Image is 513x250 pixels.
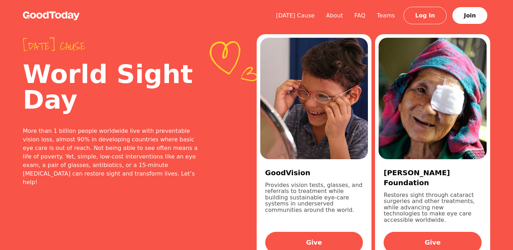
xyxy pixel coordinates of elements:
[379,38,487,159] img: d1c0064b-aeed-43e2-9bb9-f69184e1dce3.jpg
[260,38,368,159] img: 84225a54-186e-4401-a195-1da75c3ee893.jpg
[349,12,371,19] a: FAQ
[404,7,447,24] a: Log In
[23,61,200,113] h2: World Sight Day
[265,168,363,178] h3: GoodVision
[265,182,363,223] p: Provides vision tests, glasses, and referrals to treatment while building sustainable eye-care sy...
[270,12,320,19] a: [DATE] Cause
[384,168,482,188] h3: [PERSON_NAME] Foundation
[23,11,80,20] img: GoodToday
[23,40,200,53] span: [DATE] cause
[384,192,482,223] p: Restores sight through cataract surgeries and other treatments, while advancing new technologies ...
[320,12,349,19] a: About
[452,7,487,24] a: Join
[371,12,401,19] a: Teams
[23,127,200,187] div: More than 1 billion people worldwide live with preventable vision loss, almost 90% in developing ...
